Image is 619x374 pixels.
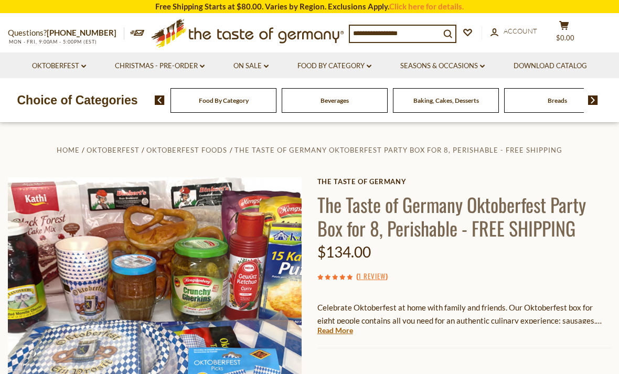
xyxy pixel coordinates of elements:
a: Food By Category [199,97,249,104]
a: Christmas - PRE-ORDER [115,60,205,72]
a: Beverages [321,97,349,104]
a: On Sale [233,60,269,72]
p: Celebrate Oktoberfest at home with family and friends. Our Oktoberfest box for eight people conta... [317,301,611,327]
a: Click here for details. [389,2,464,11]
a: The Taste of Germany Oktoberfest Party Box for 8, Perishable - FREE SHIPPING [234,146,562,154]
a: Oktoberfest [32,60,86,72]
span: Account [504,27,537,35]
a: Oktoberfest Foods [146,146,227,154]
a: Account [490,26,537,37]
a: Oktoberfest [87,146,140,154]
a: Baking, Cakes, Desserts [413,97,479,104]
span: $134.00 [317,243,371,261]
p: Questions? [8,26,124,40]
a: Breads [548,97,567,104]
img: previous arrow [155,95,165,105]
img: next arrow [588,95,598,105]
a: Download Catalog [514,60,587,72]
a: [PHONE_NUMBER] [47,28,116,37]
span: MON - FRI, 9:00AM - 5:00PM (EST) [8,39,97,45]
h1: The Taste of Germany Oktoberfest Party Box for 8, Perishable - FREE SHIPPING [317,193,611,240]
a: Read More [317,325,353,336]
a: 1 Review [358,271,386,282]
a: The Taste of Germany [317,177,611,186]
a: Food By Category [297,60,371,72]
a: Seasons & Occasions [400,60,485,72]
span: $0.00 [556,34,574,42]
span: ( ) [356,271,388,281]
a: Home [57,146,80,154]
button: $0.00 [548,20,580,47]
